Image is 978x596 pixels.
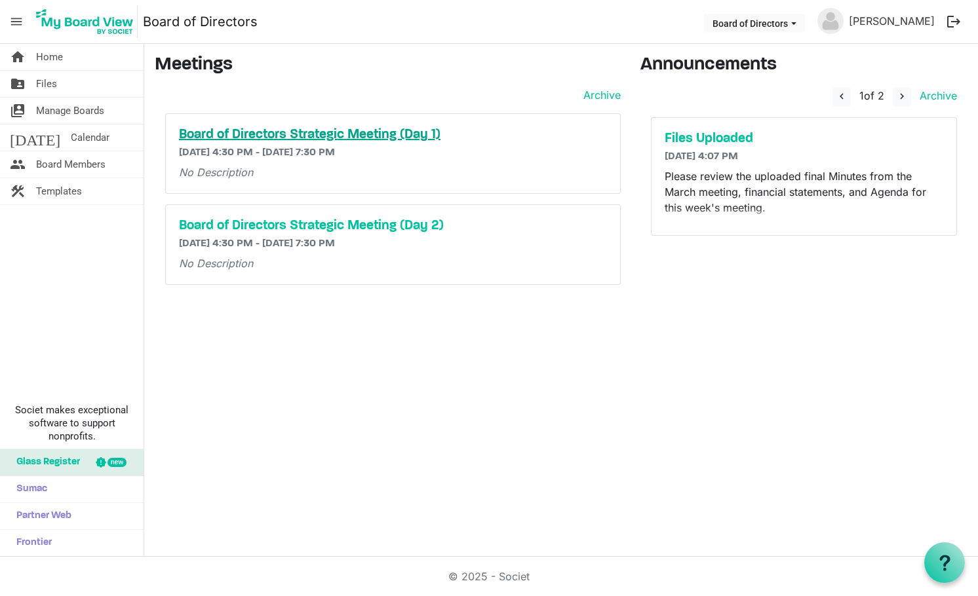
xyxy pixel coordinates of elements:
[10,178,26,204] span: construction
[10,98,26,124] span: switch_account
[179,147,607,159] h6: [DATE] 4:30 PM - [DATE] 7:30 PM
[10,124,60,151] span: [DATE]
[665,131,943,147] a: Files Uploaded
[914,89,957,102] a: Archive
[179,164,607,180] p: No Description
[10,44,26,70] span: home
[155,54,621,77] h3: Meetings
[10,530,52,556] span: Frontier
[640,54,968,77] h3: Announcements
[578,87,621,103] a: Archive
[844,8,940,34] a: [PERSON_NAME]
[940,8,968,35] button: logout
[10,449,80,475] span: Glass Register
[893,87,911,107] button: navigate_next
[179,127,607,143] a: Board of Directors Strategic Meeting (Day 1)
[36,71,57,97] span: Files
[36,151,106,177] span: Board Members
[665,151,738,162] span: [DATE] 4:07 PM
[71,124,109,151] span: Calendar
[665,168,943,215] p: Please review the uploaded final Minutes from the March meeting, financial statements, and Agenda...
[179,255,607,271] p: No Description
[36,178,82,204] span: Templates
[448,570,530,583] a: © 2025 - Societ
[32,5,138,38] img: My Board View Logo
[179,238,607,250] h6: [DATE] 4:30 PM - [DATE] 7:30 PM
[836,90,848,102] span: navigate_before
[817,8,844,34] img: no-profile-picture.svg
[832,87,851,107] button: navigate_before
[36,98,104,124] span: Manage Boards
[10,71,26,97] span: folder_shared
[10,151,26,177] span: people
[143,9,258,35] a: Board of Directors
[4,9,29,34] span: menu
[108,458,127,467] div: new
[896,90,908,102] span: navigate_next
[6,403,138,443] span: Societ makes exceptional software to support nonprofits.
[179,218,607,234] a: Board of Directors Strategic Meeting (Day 2)
[859,89,864,102] span: 1
[36,44,63,70] span: Home
[32,5,143,38] a: My Board View Logo
[859,89,884,102] span: of 2
[10,476,47,502] span: Sumac
[10,503,71,529] span: Partner Web
[704,14,805,32] button: Board of Directors dropdownbutton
